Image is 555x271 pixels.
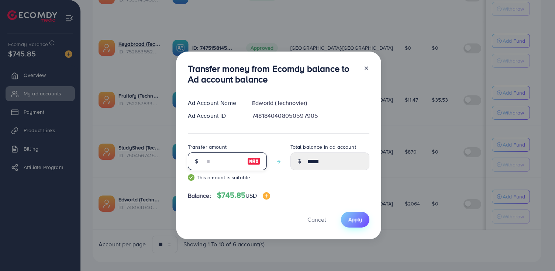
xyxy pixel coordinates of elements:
[247,157,261,166] img: image
[246,99,375,107] div: Edworld (Technovier)
[188,63,358,85] h3: Transfer money from Ecomdy balance to Ad account balance
[246,112,375,120] div: 7481840408050597905
[524,238,549,265] iframe: Chat
[188,174,194,181] img: guide
[341,212,369,228] button: Apply
[307,215,326,224] span: Cancel
[182,99,247,107] div: Ad Account Name
[217,191,270,200] h4: $745.85
[245,191,257,200] span: USD
[290,143,356,151] label: Total balance in ad account
[298,212,335,228] button: Cancel
[188,174,267,181] small: This amount is suitable
[263,192,270,200] img: image
[188,143,227,151] label: Transfer amount
[348,216,362,223] span: Apply
[188,191,211,200] span: Balance:
[182,112,247,120] div: Ad Account ID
